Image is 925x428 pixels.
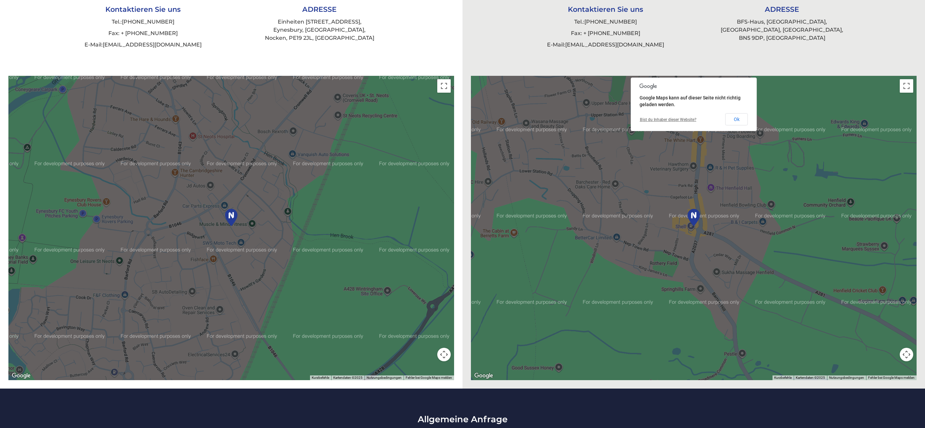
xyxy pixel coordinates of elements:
a: [EMAIL_ADDRESS][DOMAIN_NAME] [103,41,202,48]
button: Kurzbefehle [774,375,792,380]
li: Tel.: [517,16,694,28]
li: Kontaktieren Sie uns [517,2,694,16]
li: ADRESSE [231,2,408,16]
span: Kartendaten ©2025 [796,376,825,379]
h3: Allgemeine Anfrage [251,414,674,424]
a: Dieses Gebiet in Google Maps öffnen (in neuem Fenster) [10,371,32,380]
a: [EMAIL_ADDRESS][DOMAIN_NAME] [565,41,664,48]
img: Google [10,371,32,380]
li: Tel.: [55,16,231,28]
a: Nutzungsbedingungen (wird in neuem Tab geöffnet) [367,376,402,379]
span: Kartendaten ©2025 [333,376,363,379]
li: BFS-Haus, [GEOGRAPHIC_DATA], [GEOGRAPHIC_DATA], [GEOGRAPHIC_DATA], BN5 9DP, [GEOGRAPHIC_DATA] [694,16,870,44]
a: Fehler bei Google Maps melden [406,376,452,379]
button: Kamerasteuerung für die Karte [437,348,451,361]
button: Kurzbefehle [312,375,329,380]
button: Kamerasteuerung für die Karte [900,348,913,361]
a: Bist du Inhaber dieser Website? [640,117,696,122]
button: Ok [725,113,748,125]
li: E-Mail: [55,39,231,51]
a: Fehler bei Google Maps melden [868,376,915,379]
button: Vollbildansicht ein/aus [900,79,913,93]
li: Kontaktieren Sie uns [55,2,231,16]
li: ADRESSE [694,2,870,16]
a: Dieses Gebiet in Google Maps öffnen (in neuem Fenster) [473,371,495,380]
li: Fax: + [PHONE_NUMBER] [517,28,694,39]
img: Google [473,371,495,380]
li: Fax: + [PHONE_NUMBER] [55,28,231,39]
li: Einheiten [STREET_ADDRESS], Eynesbury, [GEOGRAPHIC_DATA], Nocken, PE19 2JL, [GEOGRAPHIC_DATA] [231,16,408,44]
li: E-Mail: [517,39,694,51]
a: Nutzungsbedingungen (wird in neuem Tab geöffnet) [829,376,864,379]
span: Google Maps kann auf dieser Seite nicht richtig geladen werden. [640,95,741,107]
button: Vollbildansicht ein/aus [437,79,451,93]
a: [PHONE_NUMBER] [584,19,637,25]
a: [PHONE_NUMBER] [122,19,174,25]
